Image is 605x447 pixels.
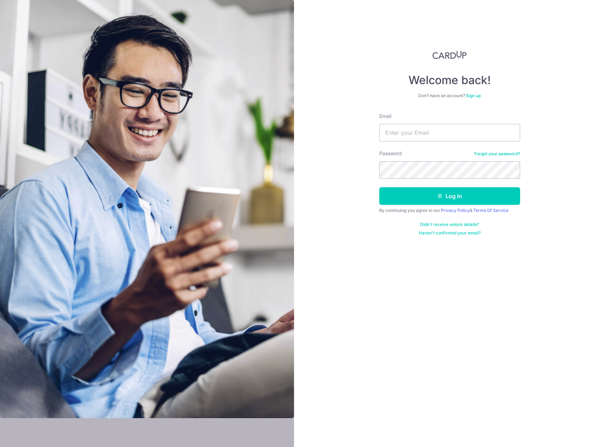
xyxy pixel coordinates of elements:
[473,208,509,213] a: Terms Of Service
[474,151,520,157] a: Forgot your password?
[379,150,402,157] label: Password
[379,124,520,141] input: Enter your Email
[379,93,520,99] div: Don’t have an account?
[466,93,481,98] a: Sign up
[420,222,479,227] a: Didn't receive unlock details?
[379,113,391,120] label: Email
[379,208,520,213] div: By continuing you agree to our &
[441,208,470,213] a: Privacy Policy
[419,230,481,236] a: Haven't confirmed your email?
[432,51,467,59] img: CardUp Logo
[379,187,520,205] button: Log in
[379,73,520,87] h4: Welcome back!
